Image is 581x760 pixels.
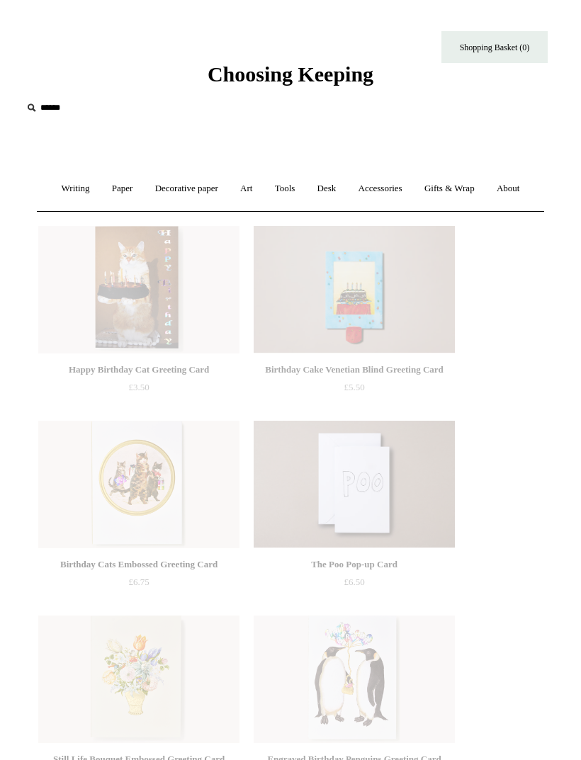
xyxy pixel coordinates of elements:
[487,170,530,208] a: About
[208,62,373,86] span: Choosing Keeping
[102,170,143,208] a: Paper
[52,170,100,208] a: Writing
[38,616,239,743] img: Still Life Bouquet Embossed Greeting Card
[38,556,239,614] a: Birthday Cats Embossed Greeting Card £6.75
[42,361,236,378] div: Happy Birthday Cat Greeting Card
[254,556,455,614] a: The Poo Pop-up Card £6.50
[254,616,455,743] img: Engraved Birthday Penguins Greeting Card
[38,616,239,743] a: Still Life Bouquet Embossed Greeting Card Still Life Bouquet Embossed Greeting Card
[344,382,364,392] span: £5.50
[254,226,455,353] img: Birthday Cake Venetian Blind Greeting Card
[145,170,228,208] a: Decorative paper
[208,74,373,84] a: Choosing Keeping
[230,170,262,208] a: Art
[38,421,239,548] img: Birthday Cats Embossed Greeting Card
[308,170,346,208] a: Desk
[257,361,451,378] div: Birthday Cake Venetian Blind Greeting Card
[344,577,364,587] span: £6.50
[441,31,548,63] a: Shopping Basket (0)
[414,170,485,208] a: Gifts & Wrap
[254,421,455,548] img: The Poo Pop-up Card
[38,361,239,419] a: Happy Birthday Cat Greeting Card £3.50
[128,382,149,392] span: £3.50
[38,226,239,353] img: Happy Birthday Cat Greeting Card
[254,361,455,419] a: Birthday Cake Venetian Blind Greeting Card £5.50
[257,556,451,573] div: The Poo Pop-up Card
[265,170,305,208] a: Tools
[254,226,455,353] a: Birthday Cake Venetian Blind Greeting Card Birthday Cake Venetian Blind Greeting Card
[128,577,149,587] span: £6.75
[254,616,455,743] a: Engraved Birthday Penguins Greeting Card Engraved Birthday Penguins Greeting Card
[254,421,455,548] a: The Poo Pop-up Card The Poo Pop-up Card
[349,170,412,208] a: Accessories
[42,556,236,573] div: Birthday Cats Embossed Greeting Card
[38,421,239,548] a: Birthday Cats Embossed Greeting Card Birthday Cats Embossed Greeting Card
[38,226,239,353] a: Happy Birthday Cat Greeting Card Happy Birthday Cat Greeting Card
